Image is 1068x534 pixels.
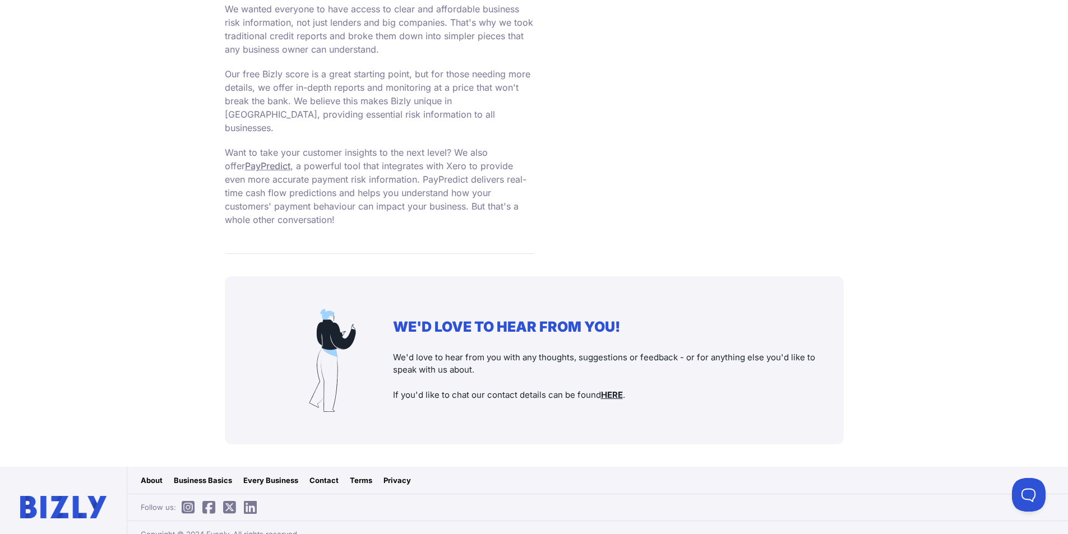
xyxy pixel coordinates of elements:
[393,351,821,402] p: We'd love to hear from you with any thoughts, suggestions or feedback - or for anything else you'...
[141,475,163,486] a: About
[309,475,339,486] a: Contact
[225,146,534,226] p: Want to take your customer insights to the next level? We also offer , a powerful tool that integ...
[383,475,411,486] a: Privacy
[243,475,298,486] a: Every Business
[601,389,623,400] a: HERE
[1012,478,1046,512] iframe: Toggle Customer Support
[350,475,372,486] a: Terms
[225,67,534,134] p: Our free Bizly score is a great starting point, but for those needing more details, we offer in-d...
[245,160,290,171] a: PayPredict
[141,502,262,513] span: Follow us:
[225,2,534,56] p: We wanted everyone to have access to clear and affordable business risk information, not just len...
[393,318,821,335] h2: WE'D LOVE TO HEAR FROM YOU!
[174,475,232,486] a: Business Basics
